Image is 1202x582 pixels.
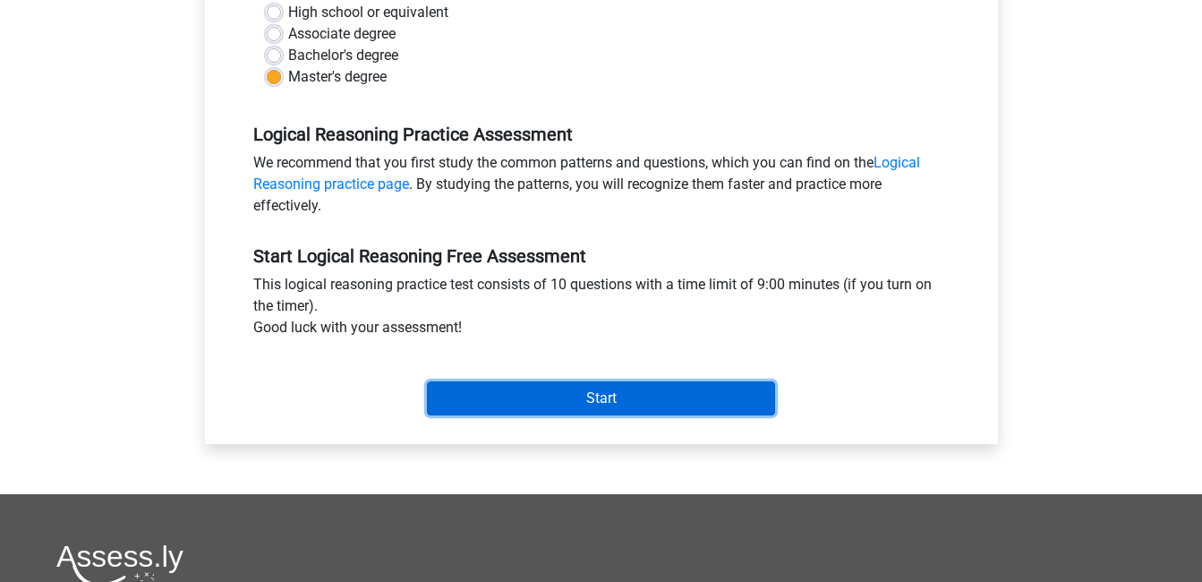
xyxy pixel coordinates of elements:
label: High school or equivalent [288,2,448,23]
label: Bachelor's degree [288,45,398,66]
h5: Logical Reasoning Practice Assessment [253,124,950,145]
div: We recommend that you first study the common patterns and questions, which you can find on the . ... [240,152,963,224]
div: This logical reasoning practice test consists of 10 questions with a time limit of 9:00 minutes (... [240,274,963,346]
input: Start [427,381,775,415]
h5: Start Logical Reasoning Free Assessment [253,245,950,267]
label: Associate degree [288,23,396,45]
label: Master's degree [288,66,387,88]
